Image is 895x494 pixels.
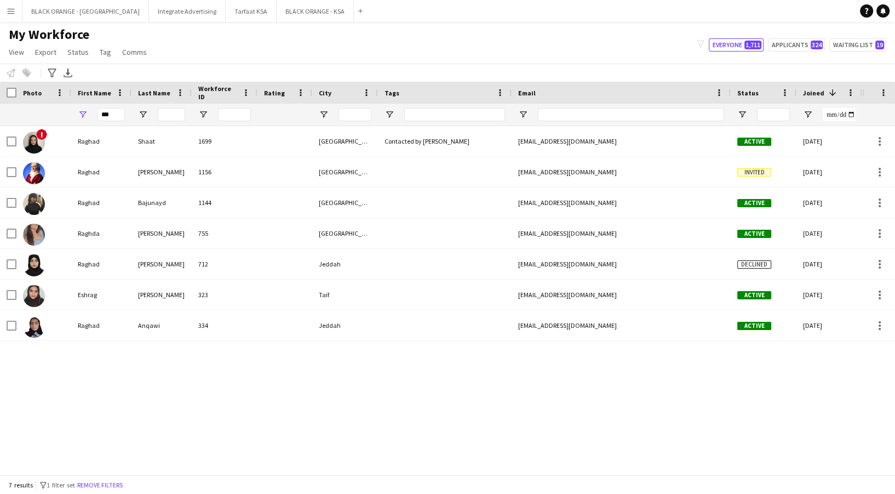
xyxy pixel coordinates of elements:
span: Joined [803,89,824,97]
span: 1 filter set [47,481,75,489]
div: [EMAIL_ADDRESS][DOMAIN_NAME] [512,218,731,248]
span: ! [36,129,47,140]
div: Eshrag [71,280,131,310]
button: Everyone1,711 [709,38,764,52]
div: Jeddah [312,310,378,340]
div: [GEOGRAPHIC_DATA] [312,126,378,156]
button: Integrate Advertising [149,1,226,22]
div: [GEOGRAPHIC_DATA] [312,188,378,218]
app-action-btn: Export XLSX [61,66,74,80]
input: Email Filter Input [538,108,724,121]
div: [DATE] [796,310,862,340]
span: Declined [737,260,771,269]
div: 1144 [192,188,257,218]
div: [GEOGRAPHIC_DATA] [312,218,378,248]
button: Applicants324 [768,38,825,52]
input: City Filter Input [339,108,371,121]
button: Tarfaat KSA [226,1,277,22]
a: Status [63,45,93,59]
img: Raghad Shaat [23,132,45,154]
span: Email [518,89,536,97]
button: Remove filters [75,479,125,491]
app-action-btn: Advanced filters [45,66,59,80]
div: Raghad [71,157,131,187]
img: Raghad Bajunayd [23,193,45,215]
button: Open Filter Menu [737,110,747,120]
div: 755 [192,218,257,248]
span: Export [35,47,56,57]
span: Active [737,138,771,146]
button: Open Filter Menu [198,110,208,120]
span: Invited [737,168,771,177]
span: 19 [875,41,884,49]
img: Raghda Ali [23,224,45,246]
div: [PERSON_NAME] [131,157,192,187]
div: Shaat [131,126,192,156]
div: [PERSON_NAME] [131,249,192,279]
input: First Name Filter Input [97,108,125,121]
span: 1,711 [744,41,761,49]
div: Raghad [71,188,131,218]
button: BLACK ORANGE - KSA [277,1,354,22]
button: BLACK ORANGE - [GEOGRAPHIC_DATA] [22,1,149,22]
div: Anqawi [131,310,192,340]
div: [DATE] [796,280,862,310]
div: 1156 [192,157,257,187]
div: Raghad [71,249,131,279]
input: Status Filter Input [757,108,790,121]
button: Open Filter Menu [138,110,148,120]
button: Open Filter Menu [518,110,528,120]
div: [EMAIL_ADDRESS][DOMAIN_NAME] [512,188,731,218]
img: Eshrag Saleh [23,285,45,307]
input: Tags Filter Input [404,108,505,121]
span: Last Name [138,89,170,97]
button: Waiting list19 [829,38,886,52]
a: Export [31,45,61,59]
div: [EMAIL_ADDRESS][DOMAIN_NAME] [512,157,731,187]
div: [EMAIL_ADDRESS][DOMAIN_NAME] [512,249,731,279]
img: Raghad Alsharafi [23,254,45,276]
a: Tag [95,45,116,59]
a: Comms [118,45,151,59]
input: Workforce ID Filter Input [218,108,251,121]
span: First Name [78,89,111,97]
span: Photo [23,89,42,97]
button: Open Filter Menu [803,110,813,120]
div: [EMAIL_ADDRESS][DOMAIN_NAME] [512,310,731,340]
div: 712 [192,249,257,279]
img: Raghad Anqawi [23,316,45,338]
button: Open Filter Menu [78,110,88,120]
span: Tags [385,89,399,97]
input: Last Name Filter Input [158,108,185,121]
button: Open Filter Menu [385,110,394,120]
div: Taif [312,280,378,310]
span: Tag [100,47,111,57]
div: Raghad [71,310,131,340]
div: [DATE] [796,218,862,248]
div: 1699 [192,126,257,156]
div: 334 [192,310,257,340]
span: Workforce ID [198,84,238,101]
span: Active [737,230,771,238]
span: Status [737,89,759,97]
span: Active [737,199,771,207]
div: [DATE] [796,188,862,218]
div: [DATE] [796,249,862,279]
span: Status [67,47,89,57]
span: View [9,47,24,57]
button: Open Filter Menu [319,110,329,120]
input: Joined Filter Input [823,108,856,121]
div: [GEOGRAPHIC_DATA] [312,157,378,187]
div: [PERSON_NAME] [131,280,192,310]
div: Contacted by [PERSON_NAME] [378,126,512,156]
span: Active [737,291,771,299]
a: View [4,45,28,59]
div: Raghad [71,126,131,156]
span: 324 [811,41,823,49]
div: [PERSON_NAME] [131,218,192,248]
div: Raghda [71,218,131,248]
div: [DATE] [796,157,862,187]
span: Rating [264,89,285,97]
div: [EMAIL_ADDRESS][DOMAIN_NAME] [512,280,731,310]
div: [DATE] [796,126,862,156]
